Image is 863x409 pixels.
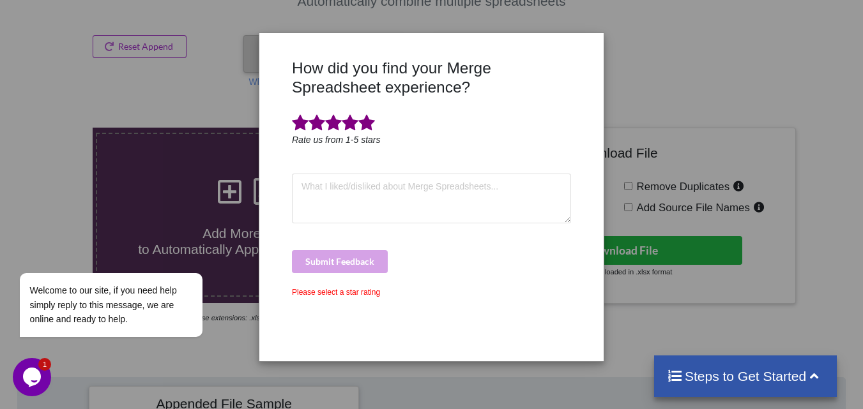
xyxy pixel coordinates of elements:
[292,135,381,145] i: Rate us from 1-5 stars
[292,286,571,298] div: Please select a star rating
[667,368,825,384] h4: Steps to Get Started
[13,358,54,396] iframe: chat widget
[292,59,571,96] h3: How did you find your Merge Spreadsheet experience?
[13,158,243,352] iframe: chat widget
